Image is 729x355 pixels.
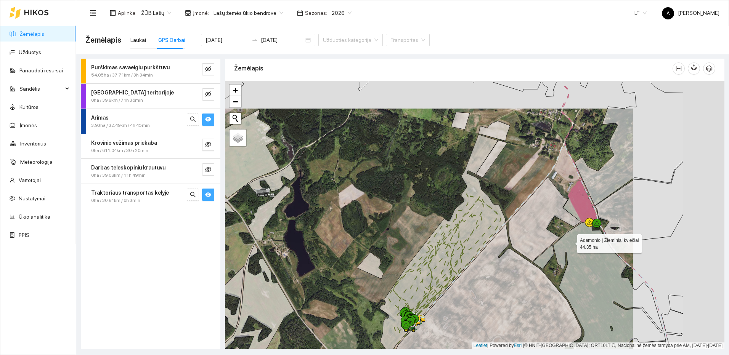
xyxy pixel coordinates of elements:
input: Pradžios data [206,36,249,44]
input: Pabaigos data [261,36,304,44]
a: Inventorius [20,141,46,147]
span: calendar [297,10,303,16]
span: Lašų žemės ūkio bendrovė [214,7,283,19]
span: LT [634,7,647,19]
button: column-width [673,62,685,75]
span: eye [205,116,211,123]
div: Purškimas savaeigiu purkštuvu54.05ha / 37.71km / 3h 34mineye-invisible [81,59,220,83]
span: ŽŪB Lašų [141,7,171,19]
button: search [187,114,199,126]
span: 54.05ha / 37.71km / 3h 34min [91,72,153,79]
span: swap-right [252,37,258,43]
span: eye [205,192,211,199]
button: search [187,189,199,201]
strong: Purškimas savaeigiu purkštuvu [91,64,170,70]
a: Meteorologija [20,159,53,165]
button: eye-invisible [202,88,214,101]
button: eye-invisible [202,163,214,176]
span: 0ha / 39.08km / 11h 49min [91,172,146,179]
div: GPS Darbai [158,36,185,44]
button: eye-invisible [202,139,214,151]
span: 0ha / 39.9km / 71h 36min [91,97,143,104]
div: Krovinio vežimas priekaba0ha / 611.04km / 30h 20mineye-invisible [81,134,220,159]
a: Kultūros [19,104,39,110]
span: Sezonas : [305,9,327,17]
a: Ūkio analitika [19,214,50,220]
span: column-width [673,66,684,72]
span: Žemėlapis [85,34,121,46]
span: A [666,7,670,19]
a: Esri [514,343,522,348]
button: eye [202,189,214,201]
span: eye-invisible [205,91,211,98]
a: Įmonės [19,122,37,128]
span: − [233,97,238,106]
span: to [252,37,258,43]
button: Initiate a new search [230,113,241,124]
span: 0ha / 611.04km / 30h 20min [91,147,148,154]
span: eye-invisible [205,66,211,73]
span: search [190,116,196,123]
a: Leaflet [474,343,487,348]
span: eye-invisible [205,166,211,174]
a: Nustatymai [19,195,45,201]
a: Zoom in [230,85,241,96]
span: Įmonė : [193,9,209,17]
span: eye-invisible [205,141,211,149]
strong: Darbas teleskopiniu krautuvu [91,165,165,171]
strong: [GEOGRAPHIC_DATA] teritorijoje [91,90,174,96]
span: 0ha / 30.81km / 6h 3min [91,197,140,204]
button: menu-fold [85,5,101,21]
strong: Arimas [91,115,109,121]
div: Laukai [130,36,146,44]
a: PPIS [19,232,29,238]
button: eye-invisible [202,63,214,75]
div: [GEOGRAPHIC_DATA] teritorijoje0ha / 39.9km / 71h 36mineye-invisible [81,84,220,109]
strong: Traktoriaus transportas kelyje [91,190,169,196]
span: search [190,192,196,199]
div: Traktoriaus transportas kelyje0ha / 30.81km / 6h 3minsearcheye [81,184,220,209]
span: menu-fold [90,10,96,16]
span: [PERSON_NAME] [662,10,719,16]
span: layout [110,10,116,16]
a: Užduotys [19,49,41,55]
span: + [233,85,238,95]
span: shop [185,10,191,16]
a: Layers [230,130,246,146]
div: Darbas teleskopiniu krautuvu0ha / 39.08km / 11h 49mineye-invisible [81,159,220,184]
span: | [523,343,524,348]
span: 2026 [332,7,352,19]
a: Vartotojai [19,177,41,183]
a: Žemėlapis [19,31,44,37]
span: Sandėlis [19,81,63,96]
strong: Krovinio vežimas priekaba [91,140,157,146]
div: Žemėlapis [234,58,673,79]
a: Panaudoti resursai [19,67,63,74]
div: Arimas3.93ha / 32.49km / 4h 45minsearcheye [81,109,220,134]
span: Aplinka : [118,9,136,17]
button: eye [202,114,214,126]
a: Zoom out [230,96,241,107]
div: | Powered by © HNIT-[GEOGRAPHIC_DATA]; ORT10LT ©, Nacionalinė žemės tarnyba prie AM, [DATE]-[DATE] [472,342,724,349]
span: 3.93ha / 32.49km / 4h 45min [91,122,150,129]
